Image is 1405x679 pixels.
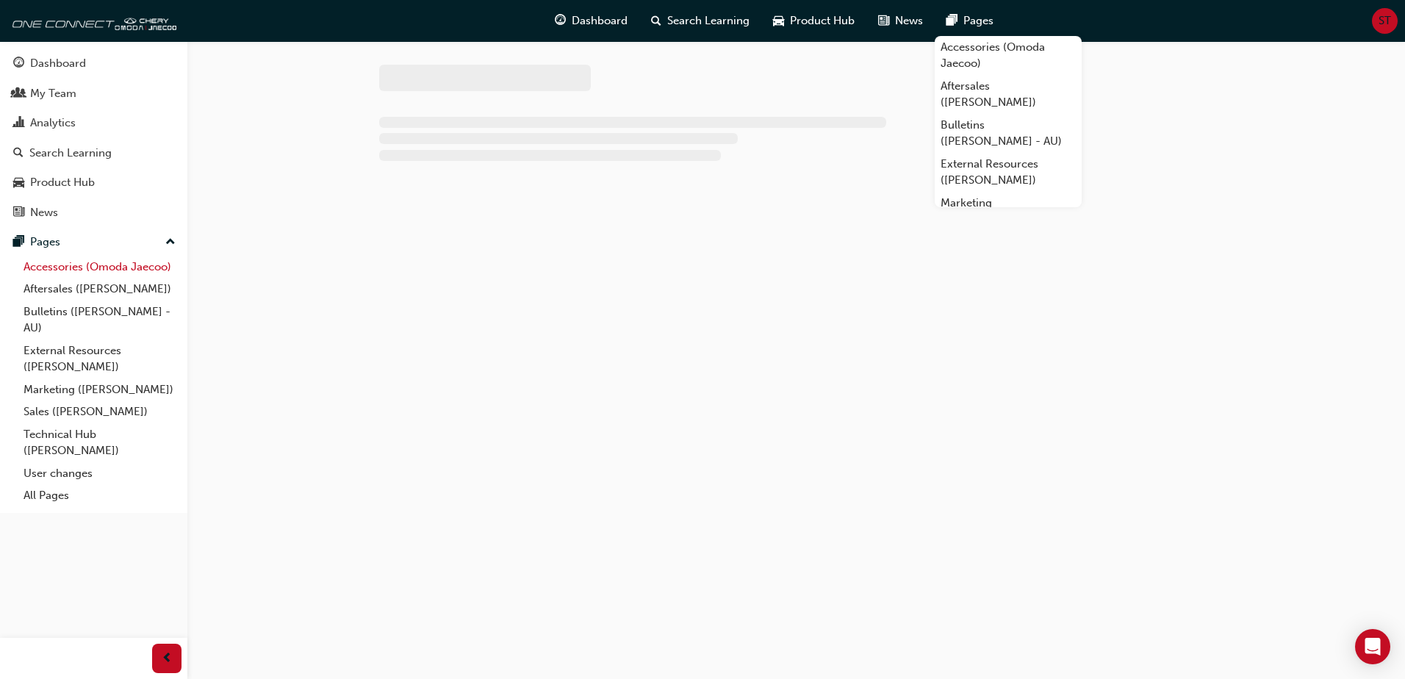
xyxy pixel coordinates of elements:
[18,423,182,462] a: Technical Hub ([PERSON_NAME])
[30,174,95,191] div: Product Hub
[30,115,76,132] div: Analytics
[543,6,639,36] a: guage-iconDashboard
[13,236,24,249] span: pages-icon
[6,229,182,256] button: Pages
[165,233,176,252] span: up-icon
[13,147,24,160] span: search-icon
[30,85,76,102] div: My Team
[773,12,784,30] span: car-icon
[6,80,182,107] a: My Team
[866,6,935,36] a: news-iconNews
[18,301,182,339] a: Bulletins ([PERSON_NAME] - AU)
[935,6,1005,36] a: pages-iconPages
[29,145,112,162] div: Search Learning
[18,256,182,279] a: Accessories (Omoda Jaecoo)
[935,75,1082,114] a: Aftersales ([PERSON_NAME])
[790,12,855,29] span: Product Hub
[667,12,750,29] span: Search Learning
[6,109,182,137] a: Analytics
[18,339,182,378] a: External Resources ([PERSON_NAME])
[30,234,60,251] div: Pages
[13,117,24,130] span: chart-icon
[13,57,24,71] span: guage-icon
[13,87,24,101] span: people-icon
[18,278,182,301] a: Aftersales ([PERSON_NAME])
[6,169,182,196] a: Product Hub
[18,400,182,423] a: Sales ([PERSON_NAME])
[1355,629,1390,664] div: Open Intercom Messenger
[935,153,1082,192] a: External Resources ([PERSON_NAME])
[30,204,58,221] div: News
[946,12,957,30] span: pages-icon
[7,6,176,35] img: oneconnect
[963,12,993,29] span: Pages
[18,484,182,507] a: All Pages
[935,114,1082,153] a: Bulletins ([PERSON_NAME] - AU)
[1372,8,1398,34] button: ST
[935,192,1082,231] a: Marketing ([PERSON_NAME])
[935,36,1082,75] a: Accessories (Omoda Jaecoo)
[639,6,761,36] a: search-iconSearch Learning
[895,12,923,29] span: News
[13,176,24,190] span: car-icon
[162,650,173,668] span: prev-icon
[878,12,889,30] span: news-icon
[30,55,86,72] div: Dashboard
[6,199,182,226] a: News
[555,12,566,30] span: guage-icon
[18,462,182,485] a: User changes
[761,6,866,36] a: car-iconProduct Hub
[1379,12,1391,29] span: ST
[6,140,182,167] a: Search Learning
[6,47,182,229] button: DashboardMy TeamAnalyticsSearch LearningProduct HubNews
[13,206,24,220] span: news-icon
[651,12,661,30] span: search-icon
[6,50,182,77] a: Dashboard
[572,12,628,29] span: Dashboard
[18,378,182,401] a: Marketing ([PERSON_NAME])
